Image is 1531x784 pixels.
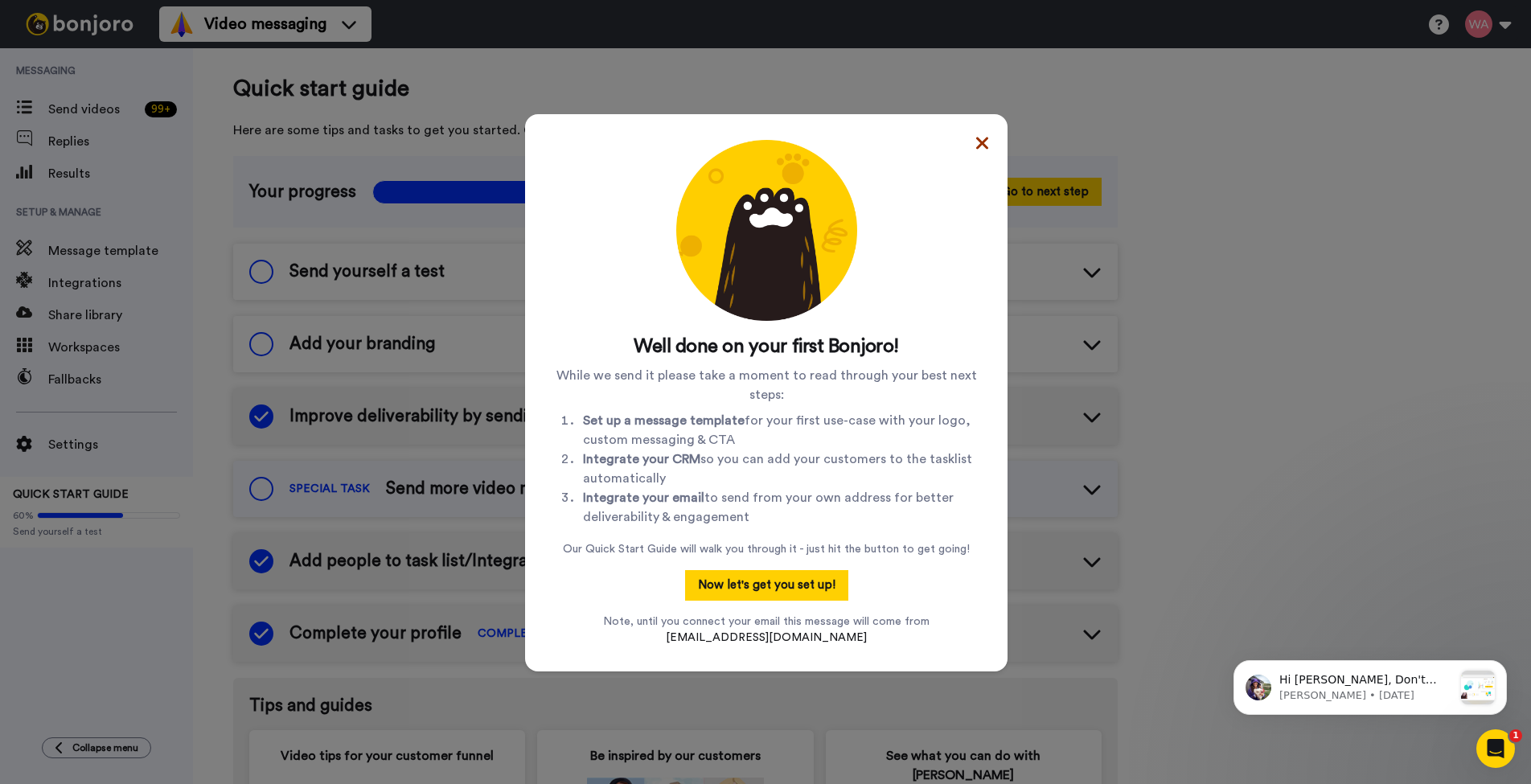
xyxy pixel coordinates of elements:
span: Hi [PERSON_NAME], Don't miss out on free screencasting and webcam videos with our Chrome extensio... [70,45,243,393]
b: Integrate your email [583,491,704,504]
iframe: Intercom notifications message [1209,628,1531,741]
button: Now let's get you set up! [685,570,848,601]
p: While we send it please take a moment to read through your best next steps: [551,366,982,404]
span: [EMAIL_ADDRESS][DOMAIN_NAME] [666,632,867,643]
p: Our Quick Start Guide will walk you through it - just hit the button to get going! [563,541,970,557]
b: Integrate your CRM [583,453,700,466]
h2: Well done on your first Bonjoro! [551,334,982,359]
p: Note, until you connect your email this message will come from [603,614,930,646]
li: for your first use-case with your logo, custom messaging & CTA [583,411,982,449]
p: Message from Amy, sent 5d ago [70,60,244,75]
li: so you can add your customers to the tasklist automatically [583,449,982,488]
span: 1 [1509,729,1522,742]
iframe: Intercom live chat [1476,729,1515,768]
li: to send from your own address for better deliverability & engagement [583,488,982,527]
b: Set up a message template [583,414,745,427]
img: Congratulations [676,140,857,321]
